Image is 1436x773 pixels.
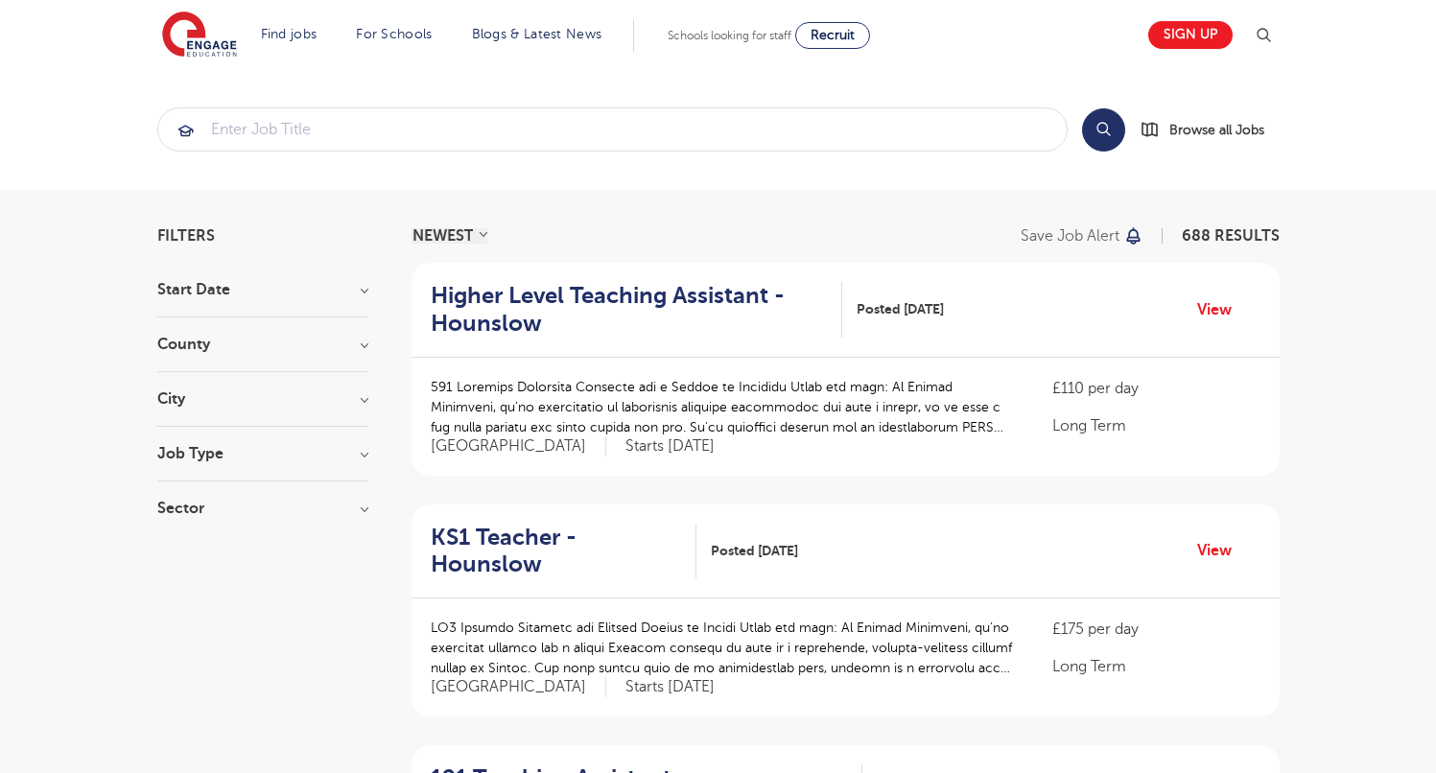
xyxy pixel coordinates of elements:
[1141,119,1280,141] a: Browse all Jobs
[162,12,237,59] img: Engage Education
[1169,119,1264,141] span: Browse all Jobs
[157,282,368,297] h3: Start Date
[431,282,827,338] h2: Higher Level Teaching Assistant - Hounslow
[431,618,1015,678] p: LO3 Ipsumdo Sitametc adi Elitsed Doeius te Incidi Utlab etd magn: Al Enimad Minimveni, qu’no exer...
[157,107,1068,152] div: Submit
[431,436,606,457] span: [GEOGRAPHIC_DATA]
[157,337,368,352] h3: County
[157,501,368,516] h3: Sector
[157,391,368,407] h3: City
[1197,297,1246,322] a: View
[1197,538,1246,563] a: View
[1148,21,1233,49] a: Sign up
[1182,227,1280,245] span: 688 RESULTS
[472,27,602,41] a: Blogs & Latest News
[431,282,842,338] a: Higher Level Teaching Assistant - Hounslow
[625,436,715,457] p: Starts [DATE]
[431,377,1015,437] p: 591 Loremips Dolorsita Consecte adi e Seddoe te Incididu Utlab etd magn: Al Enimad Minimveni, qu’...
[1052,618,1259,641] p: £175 per day
[431,524,696,579] a: KS1 Teacher - Hounslow
[857,299,944,319] span: Posted [DATE]
[158,108,1067,151] input: Submit
[795,22,870,49] a: Recruit
[668,29,791,42] span: Schools looking for staff
[1052,655,1259,678] p: Long Term
[625,677,715,697] p: Starts [DATE]
[1052,414,1259,437] p: Long Term
[261,27,318,41] a: Find jobs
[1021,228,1144,244] button: Save job alert
[1052,377,1259,400] p: £110 per day
[431,677,606,697] span: [GEOGRAPHIC_DATA]
[157,228,215,244] span: Filters
[1021,228,1119,244] p: Save job alert
[811,28,855,42] span: Recruit
[356,27,432,41] a: For Schools
[157,446,368,461] h3: Job Type
[711,541,798,561] span: Posted [DATE]
[431,524,681,579] h2: KS1 Teacher - Hounslow
[1082,108,1125,152] button: Search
